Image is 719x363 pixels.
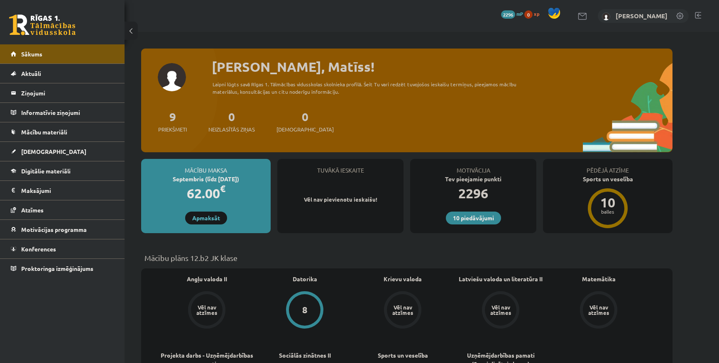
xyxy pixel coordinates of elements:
div: 8 [302,305,308,314]
legend: Informatīvie ziņojumi [21,103,114,122]
a: Proktoringa izmēģinājums [11,259,114,278]
span: xp [534,10,539,17]
a: Angļu valoda II [187,275,227,283]
a: Latviešu valoda un literatūra II [459,275,543,283]
span: [DEMOGRAPHIC_DATA] [276,125,334,134]
span: € [220,183,225,195]
a: Sports un veselība 10 balles [543,175,673,229]
span: Motivācijas programma [21,226,87,233]
a: Apmaksāt [185,212,227,224]
a: 0Neizlasītās ziņas [208,109,255,134]
a: Digitālie materiāli [11,161,114,180]
a: 10 piedāvājumi [446,212,501,224]
div: balles [595,209,620,214]
div: Tuvākā ieskaite [277,159,404,175]
a: 2296 mP [501,10,523,17]
div: Septembris (līdz [DATE]) [141,175,271,183]
div: Vēl nav atzīmes [391,305,414,315]
a: Datorika [293,275,317,283]
a: Sports un veselība [378,351,428,360]
div: Pēdējā atzīme [543,159,673,175]
a: Vēl nav atzīmes [158,291,256,330]
a: [PERSON_NAME] [616,12,668,20]
span: Priekšmeti [158,125,187,134]
legend: Ziņojumi [21,83,114,102]
span: 2296 [501,10,515,19]
div: Mācību maksa [141,159,271,175]
a: 0 xp [524,10,543,17]
p: Vēl nav pievienotu ieskaišu! [281,195,399,204]
span: 0 [524,10,533,19]
div: Vēl nav atzīmes [587,305,610,315]
span: Sākums [21,50,42,58]
a: Matemātika [582,275,616,283]
a: 0[DEMOGRAPHIC_DATA] [276,109,334,134]
div: [PERSON_NAME], Matīss! [212,57,673,77]
a: Vēl nav atzīmes [354,291,452,330]
img: Matīss Liepiņš [602,12,610,21]
a: Mācību materiāli [11,122,114,141]
div: Vēl nav atzīmes [489,305,512,315]
a: Aktuāli [11,64,114,83]
a: Krievu valoda [384,275,422,283]
a: 9Priekšmeti [158,109,187,134]
span: mP [516,10,523,17]
a: Sociālās zinātnes II [279,351,331,360]
a: Motivācijas programma [11,220,114,239]
div: Tev pieejamie punkti [410,175,536,183]
legend: Maksājumi [21,181,114,200]
a: Maksājumi [11,181,114,200]
a: Atzīmes [11,200,114,219]
a: Ziņojumi [11,83,114,102]
div: Motivācija [410,159,536,175]
a: [DEMOGRAPHIC_DATA] [11,142,114,161]
div: Laipni lūgts savā Rīgas 1. Tālmācības vidusskolas skolnieka profilā. Šeit Tu vari redzēt tuvojošo... [213,80,531,95]
div: Sports un veselība [543,175,673,183]
a: Konferences [11,239,114,258]
span: [DEMOGRAPHIC_DATA] [21,148,86,155]
div: 62.00 [141,183,271,203]
div: 2296 [410,183,536,203]
p: Mācību plāns 12.b2 JK klase [144,252,669,263]
a: Rīgas 1. Tālmācības vidusskola [9,15,76,35]
span: Neizlasītās ziņas [208,125,255,134]
a: Sākums [11,44,114,63]
span: Atzīmes [21,206,44,214]
div: Vēl nav atzīmes [195,305,218,315]
a: Vēl nav atzīmes [452,291,550,330]
span: Proktoringa izmēģinājums [21,265,93,272]
a: Informatīvie ziņojumi [11,103,114,122]
a: Vēl nav atzīmes [550,291,648,330]
div: 10 [595,196,620,209]
span: Digitālie materiāli [21,167,71,175]
a: 8 [256,291,354,330]
span: Mācību materiāli [21,128,67,136]
span: Aktuāli [21,70,41,77]
span: Konferences [21,245,56,253]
